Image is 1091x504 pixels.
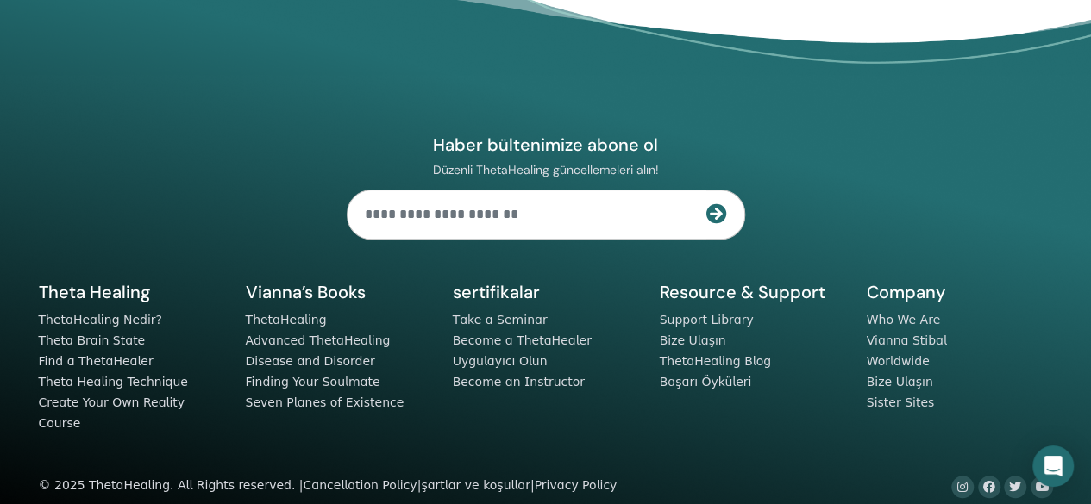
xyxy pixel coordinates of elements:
[660,375,752,389] a: Başarı Öyküleri
[453,281,639,303] h5: sertifikalar
[39,354,154,368] a: Find a ThetaHealer
[867,354,930,368] a: Worldwide
[246,281,432,303] h5: Vianna’s Books
[303,478,417,492] a: Cancellation Policy
[867,375,933,389] a: Bize Ulaşın
[39,476,618,496] div: © 2025 ThetaHealing. All Rights reserved. | | |
[421,478,530,492] a: şartlar ve koşullar
[246,354,375,368] a: Disease and Disorder
[246,375,380,389] a: Finding Your Soulmate
[535,478,618,492] a: Privacy Policy
[347,162,745,177] p: Düzenli ThetaHealing güncellemeleri alın!
[453,333,592,347] a: Become a ThetaHealer
[453,313,548,327] a: Take a Seminar
[867,313,940,327] a: Who We Are
[246,333,391,347] a: Advanced ThetaHealing
[867,281,1053,303] h5: Company
[453,354,548,368] a: Uygulayıcı Olun
[453,375,585,389] a: Become an Instructor
[660,354,771,368] a: ThetaHealing Blog
[39,395,185,430] a: Create Your Own Reality Course
[39,375,188,389] a: Theta Healing Technique
[867,395,935,409] a: Sister Sites
[347,134,745,156] h4: Haber bültenimize abone ol
[660,333,726,347] a: Bize Ulaşın
[660,313,754,327] a: Support Library
[39,281,225,303] h5: Theta Healing
[867,333,947,347] a: Vianna Stibal
[660,281,846,303] h5: Resource & Support
[246,395,404,409] a: Seven Planes of Existence
[1032,445,1074,487] div: Open Intercom Messenger
[39,313,162,327] a: ThetaHealing Nedir?
[246,313,327,327] a: ThetaHealing
[39,333,146,347] a: Theta Brain State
